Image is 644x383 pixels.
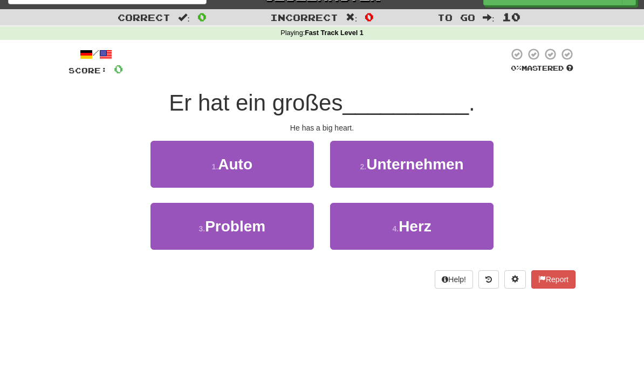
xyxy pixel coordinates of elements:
div: Mastered [509,64,576,74]
span: 0 [114,63,123,76]
small: 3 . [198,225,205,234]
span: 0 [197,11,207,24]
span: Score: [68,66,107,76]
small: 1 . [212,163,218,172]
span: : [346,13,358,23]
span: 10 [502,11,520,24]
span: Correct [118,12,170,23]
div: He has a big heart. [68,123,576,134]
span: : [483,13,495,23]
span: 0 [365,11,374,24]
span: : [178,13,190,23]
span: Problem [205,218,265,235]
span: 0 % [511,64,522,73]
button: 1.Auto [150,141,314,188]
span: __________ [342,91,469,116]
span: Incorrect [270,12,338,23]
div: / [68,48,123,61]
small: 2 . [360,163,367,172]
span: Auto [218,156,252,173]
button: 3.Problem [150,203,314,250]
button: 2.Unternehmen [330,141,494,188]
button: Report [531,271,576,289]
span: To go [437,12,475,23]
span: Herz [399,218,431,235]
strong: Fast Track Level 1 [305,30,364,37]
small: 4 . [392,225,399,234]
span: . [469,91,475,116]
button: Help! [435,271,473,289]
button: Round history (alt+y) [478,271,499,289]
span: Er hat ein großes [169,91,342,116]
span: Unternehmen [366,156,463,173]
button: 4.Herz [330,203,494,250]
